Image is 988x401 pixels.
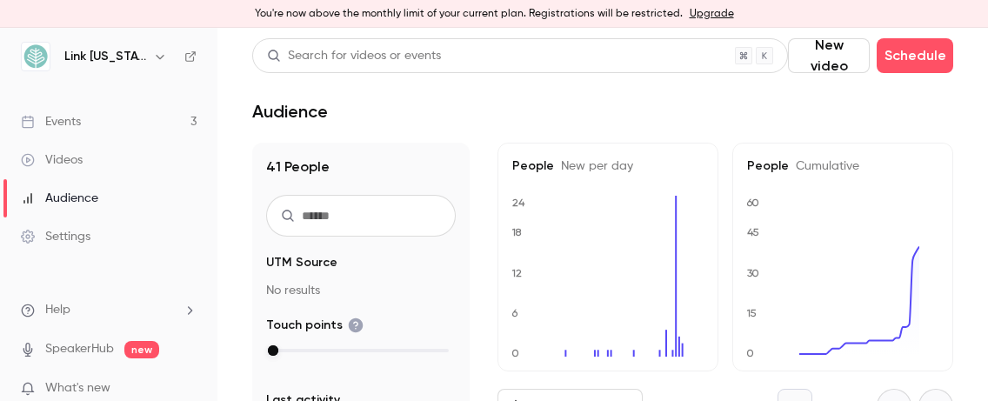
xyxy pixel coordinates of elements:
[746,347,754,359] text: 0
[266,157,456,177] h1: 41 People
[512,197,525,209] text: 24
[45,379,110,398] span: What's new
[511,267,522,279] text: 12
[268,345,278,356] div: max
[45,301,70,319] span: Help
[747,267,759,279] text: 30
[788,38,870,73] button: New video
[690,7,734,21] a: Upgrade
[512,157,704,175] h5: People
[21,113,81,130] div: Events
[746,197,759,209] text: 60
[554,160,633,172] span: New per day
[22,43,50,70] img: Link Oregon
[746,307,757,319] text: 15
[511,347,519,359] text: 0
[789,160,859,172] span: Cumulative
[45,340,114,358] a: SpeakerHub
[21,190,98,207] div: Audience
[747,226,759,238] text: 45
[877,38,953,73] button: Schedule
[266,254,337,271] span: UTM Source
[267,47,441,65] div: Search for videos or events
[266,317,364,334] span: Touch points
[64,48,146,65] h6: Link [US_STATE]
[266,282,456,299] p: No results
[124,341,159,358] span: new
[747,157,938,175] h5: People
[511,226,522,238] text: 18
[21,301,197,319] li: help-dropdown-opener
[511,307,518,319] text: 6
[21,228,90,245] div: Settings
[21,151,83,169] div: Videos
[252,101,328,122] h1: Audience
